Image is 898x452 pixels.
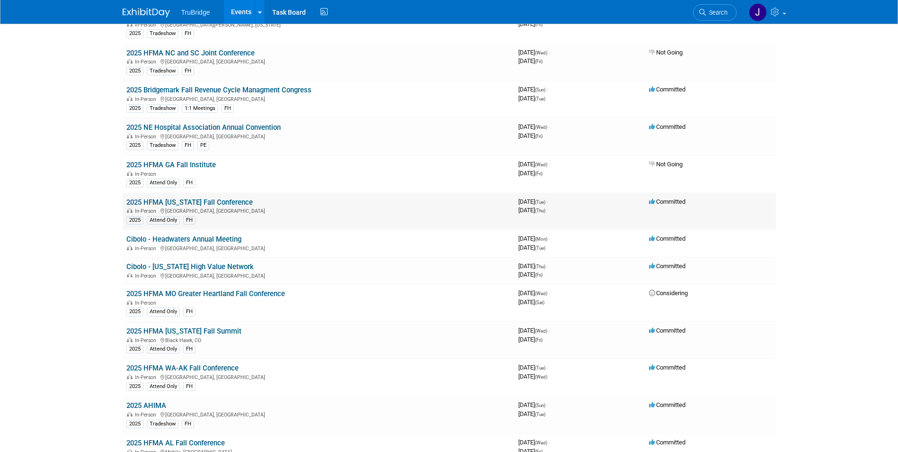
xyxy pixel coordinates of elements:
[518,123,550,130] span: [DATE]
[135,245,159,252] span: In-Person
[706,9,728,16] span: Search
[535,337,542,343] span: (Fri)
[126,67,143,75] div: 2025
[535,236,547,242] span: (Mon)
[518,336,542,343] span: [DATE]
[693,4,737,21] a: Search
[126,104,143,113] div: 2025
[147,29,178,38] div: Tradeshow
[535,125,547,130] span: (Wed)
[549,49,550,56] span: -
[518,410,545,417] span: [DATE]
[126,216,143,225] div: 2025
[535,171,542,176] span: (Fri)
[535,59,542,64] span: (Fri)
[222,104,234,113] div: FH
[549,327,550,334] span: -
[518,170,542,177] span: [DATE]
[535,412,545,417] span: (Tue)
[147,104,178,113] div: Tradeshow
[127,412,133,416] img: In-Person Event
[518,262,548,270] span: [DATE]
[147,67,178,75] div: Tradeshow
[135,134,159,140] span: In-Person
[535,134,542,139] span: (Fri)
[147,307,180,316] div: Attend Only
[123,8,170,18] img: ExhibitDay
[649,327,685,334] span: Committed
[183,345,196,353] div: FH
[135,22,159,28] span: In-Person
[518,401,548,408] span: [DATE]
[126,179,143,187] div: 2025
[135,96,159,102] span: In-Person
[127,273,133,278] img: In-Person Event
[147,420,178,428] div: Tradeshow
[126,327,241,335] a: 2025 HFMA [US_STATE] Fall Summit
[147,141,178,150] div: Tradeshow
[649,364,685,371] span: Committed
[182,141,194,150] div: FH
[126,262,254,271] a: Cibolo - [US_STATE] High Value Network
[135,374,159,380] span: In-Person
[518,373,547,380] span: [DATE]
[126,289,285,298] a: 2025 HFMA MO Greater Heartland Fall Conference
[183,179,196,187] div: FH
[147,345,180,353] div: Attend Only
[649,198,685,205] span: Committed
[535,245,545,251] span: (Tue)
[183,307,196,316] div: FH
[549,235,550,242] span: -
[518,271,542,278] span: [DATE]
[127,134,133,138] img: In-Person Event
[518,439,550,446] span: [DATE]
[126,198,253,207] a: 2025 HFMA [US_STATE] Fall Conference
[126,141,143,150] div: 2025
[547,86,548,93] span: -
[126,373,511,380] div: [GEOGRAPHIC_DATA], [GEOGRAPHIC_DATA]
[183,382,196,391] div: FH
[549,123,550,130] span: -
[518,20,542,27] span: [DATE]
[518,198,548,205] span: [DATE]
[518,364,548,371] span: [DATE]
[649,235,685,242] span: Committed
[126,123,281,132] a: 2025 NE Hospital Association Annual Convention
[518,207,545,214] span: [DATE]
[547,364,548,371] span: -
[126,235,241,244] a: Cibolo - Headwaters Annual Meeting
[518,49,550,56] span: [DATE]
[749,3,767,21] img: Jeff Burke
[126,244,511,252] div: [GEOGRAPHIC_DATA], [GEOGRAPHIC_DATA]
[535,208,545,213] span: (Thu)
[649,49,683,56] span: Not Going
[535,300,544,305] span: (Sat)
[126,271,511,279] div: [GEOGRAPHIC_DATA], [GEOGRAPHIC_DATA]
[518,95,545,102] span: [DATE]
[549,439,550,446] span: -
[135,171,159,177] span: In-Person
[535,162,547,167] span: (Wed)
[649,161,683,168] span: Not Going
[126,49,255,57] a: 2025 HFMA NC and SC Joint Conference
[127,374,133,379] img: In-Person Event
[147,216,180,225] div: Attend Only
[126,86,311,94] a: 2025 Bridgemark Fall Revenue Cycle Managment Congress
[183,216,196,225] div: FH
[649,439,685,446] span: Committed
[535,264,545,269] span: (Thu)
[126,57,511,65] div: [GEOGRAPHIC_DATA], [GEOGRAPHIC_DATA]
[518,327,550,334] span: [DATE]
[135,300,159,306] span: In-Person
[126,345,143,353] div: 2025
[127,171,133,176] img: In-Person Event
[126,29,143,38] div: 2025
[549,289,550,297] span: -
[535,291,547,296] span: (Wed)
[126,401,166,410] a: 2025 AHIMA
[649,289,688,297] span: Considering
[547,401,548,408] span: -
[182,104,218,113] div: 1:1 Meetings
[518,57,542,64] span: [DATE]
[127,300,133,305] img: In-Person Event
